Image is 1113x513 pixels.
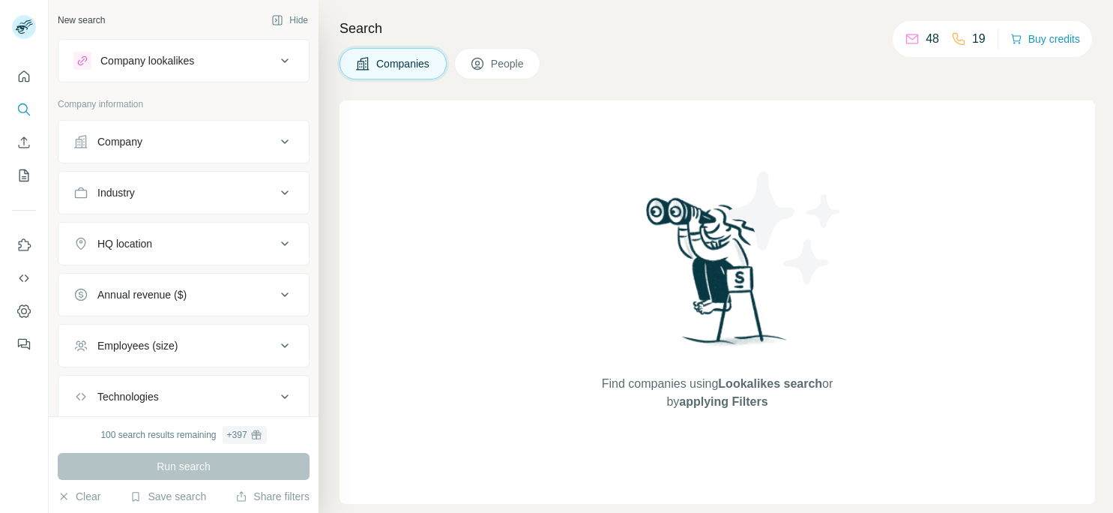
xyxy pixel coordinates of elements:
[58,226,309,262] button: HQ location
[58,124,309,160] button: Company
[227,428,247,442] div: + 397
[12,298,36,325] button: Dashboard
[491,56,525,71] span: People
[235,489,310,504] button: Share filters
[12,63,36,90] button: Quick start
[340,18,1095,39] h4: Search
[12,331,36,358] button: Feedback
[97,134,142,149] div: Company
[97,236,152,251] div: HQ location
[100,53,194,68] div: Company lookalikes
[12,162,36,189] button: My lists
[97,287,187,302] div: Annual revenue ($)
[58,97,310,111] p: Company information
[97,389,159,404] div: Technologies
[58,13,105,27] div: New search
[718,377,822,390] span: Lookalikes search
[58,489,100,504] button: Clear
[100,426,266,444] div: 100 search results remaining
[58,277,309,313] button: Annual revenue ($)
[58,379,309,415] button: Technologies
[130,489,206,504] button: Save search
[12,96,36,123] button: Search
[679,395,767,408] span: applying Filters
[97,185,135,200] div: Industry
[58,175,309,211] button: Industry
[717,160,852,295] img: Surfe Illustration - Stars
[1010,28,1080,49] button: Buy credits
[97,338,178,353] div: Employees (size)
[639,193,795,361] img: Surfe Illustration - Woman searching with binoculars
[58,43,309,79] button: Company lookalikes
[926,30,939,48] p: 48
[376,56,431,71] span: Companies
[261,9,319,31] button: Hide
[597,375,837,411] span: Find companies using or by
[12,232,36,259] button: Use Surfe on LinkedIn
[58,328,309,364] button: Employees (size)
[972,30,986,48] p: 19
[12,129,36,156] button: Enrich CSV
[12,265,36,292] button: Use Surfe API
